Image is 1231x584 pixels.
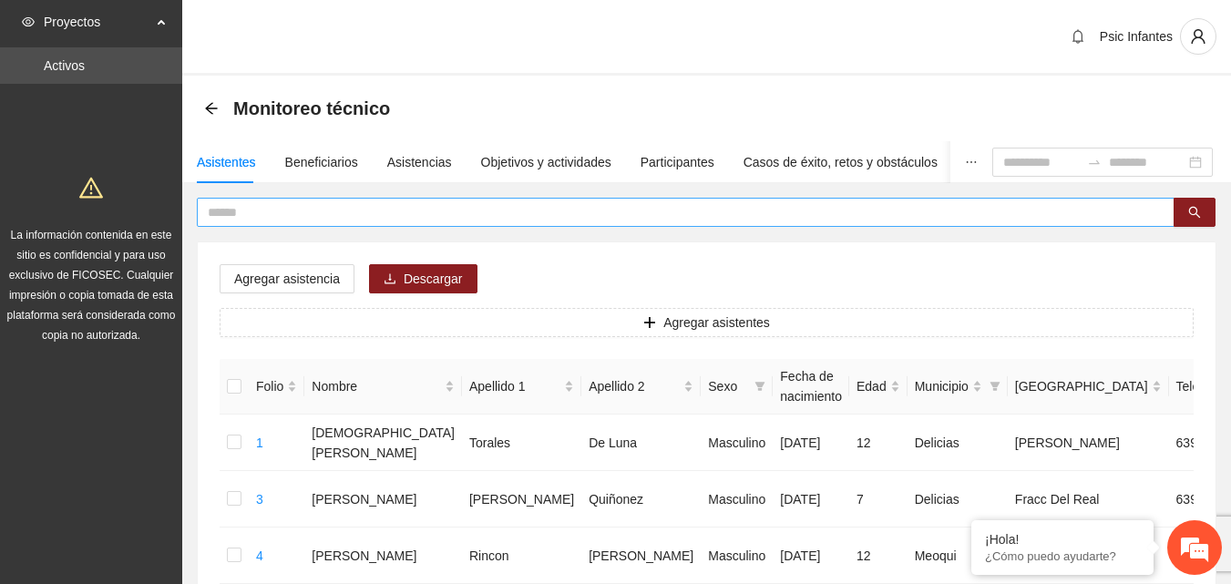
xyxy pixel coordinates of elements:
span: Psic Infantes [1100,29,1173,44]
td: [PERSON_NAME] [581,528,701,584]
a: 3 [256,492,263,507]
td: Delicias [908,415,1008,471]
span: swap-right [1087,155,1102,169]
th: Folio [249,359,304,415]
span: Proyectos [44,4,151,40]
button: search [1174,198,1216,227]
th: Municipio [908,359,1008,415]
span: filter [990,381,1000,392]
td: Masculino [701,415,773,471]
span: search [1188,206,1201,220]
span: Estamos en línea. [106,190,251,374]
span: filter [986,373,1004,400]
td: Masculino [701,528,773,584]
span: filter [754,381,765,392]
td: Quiñonez [581,471,701,528]
div: Beneficiarios [285,152,358,172]
button: bell [1063,22,1093,51]
th: Colonia [1008,359,1169,415]
span: La información contenida en este sitio es confidencial y para uso exclusivo de FICOSEC. Cualquier... [7,229,176,342]
span: [GEOGRAPHIC_DATA] [1015,376,1148,396]
td: [PERSON_NAME] [304,471,462,528]
div: Minimizar ventana de chat en vivo [299,9,343,53]
td: 12 [849,528,908,584]
span: Descargar [404,269,463,289]
td: [DATE] [773,528,849,584]
td: 7 [849,471,908,528]
span: to [1087,155,1102,169]
td: Rincon [462,528,581,584]
span: Monitoreo técnico [233,94,390,123]
button: user [1180,18,1216,55]
td: Torales [462,415,581,471]
span: Agregar asistentes [663,312,770,333]
span: Apellido 2 [589,376,680,396]
div: ¡Hola! [985,532,1140,547]
div: Objetivos y actividades [481,152,611,172]
td: [DEMOGRAPHIC_DATA][PERSON_NAME] [304,415,462,471]
td: [DATE] [773,415,849,471]
td: De Luna [581,415,701,471]
button: Agregar asistencia [220,264,354,293]
td: 12 [849,415,908,471]
span: Agregar asistencia [234,269,340,289]
span: eye [22,15,35,28]
th: Nombre [304,359,462,415]
div: Asistencias [387,152,452,172]
span: warning [79,176,103,200]
a: Activos [44,58,85,73]
td: [DATE] [773,471,849,528]
span: user [1181,28,1216,45]
th: Edad [849,359,908,415]
a: 1 [256,435,263,450]
span: arrow-left [204,101,219,116]
span: Edad [857,376,887,396]
th: Fecha de nacimiento [773,359,849,415]
td: [PERSON_NAME] [462,471,581,528]
span: Municipio [915,376,969,396]
span: Nombre [312,376,441,396]
th: Apellido 1 [462,359,581,415]
div: Casos de éxito, retos y obstáculos [744,152,938,172]
span: ellipsis [965,156,978,169]
div: Chatee con nosotros ahora [95,93,306,117]
td: Delicias [908,471,1008,528]
td: [PERSON_NAME] [304,528,462,584]
span: bell [1064,29,1092,44]
textarea: Escriba su mensaje y pulse “Intro” [9,390,347,454]
div: Back [204,101,219,117]
button: ellipsis [950,141,992,183]
span: Sexo [708,376,747,396]
div: Asistentes [197,152,256,172]
td: Meoqui [908,528,1008,584]
th: Apellido 2 [581,359,701,415]
span: plus [643,316,656,331]
a: 4 [256,548,263,563]
span: filter [751,373,769,400]
button: plusAgregar asistentes [220,308,1194,337]
span: Apellido 1 [469,376,560,396]
td: Masculino [701,471,773,528]
td: Fracc Del Real [1008,471,1169,528]
span: Folio [256,376,283,396]
td: [PERSON_NAME] [1008,415,1169,471]
button: downloadDescargar [369,264,477,293]
div: Participantes [641,152,714,172]
p: ¿Cómo puedo ayudarte? [985,549,1140,563]
span: download [384,272,396,287]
